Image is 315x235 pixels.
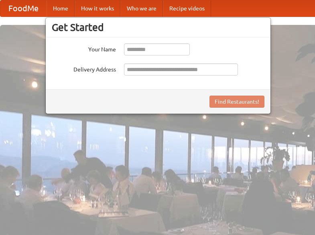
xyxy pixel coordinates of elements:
[163,0,211,16] a: Recipe videos
[52,63,116,74] label: Delivery Address
[75,0,120,16] a: How it works
[52,43,116,53] label: Your Name
[209,96,264,108] button: Find Restaurants!
[120,0,163,16] a: Who we are
[47,0,75,16] a: Home
[0,0,47,16] a: FoodMe
[52,21,264,33] h3: Get Started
